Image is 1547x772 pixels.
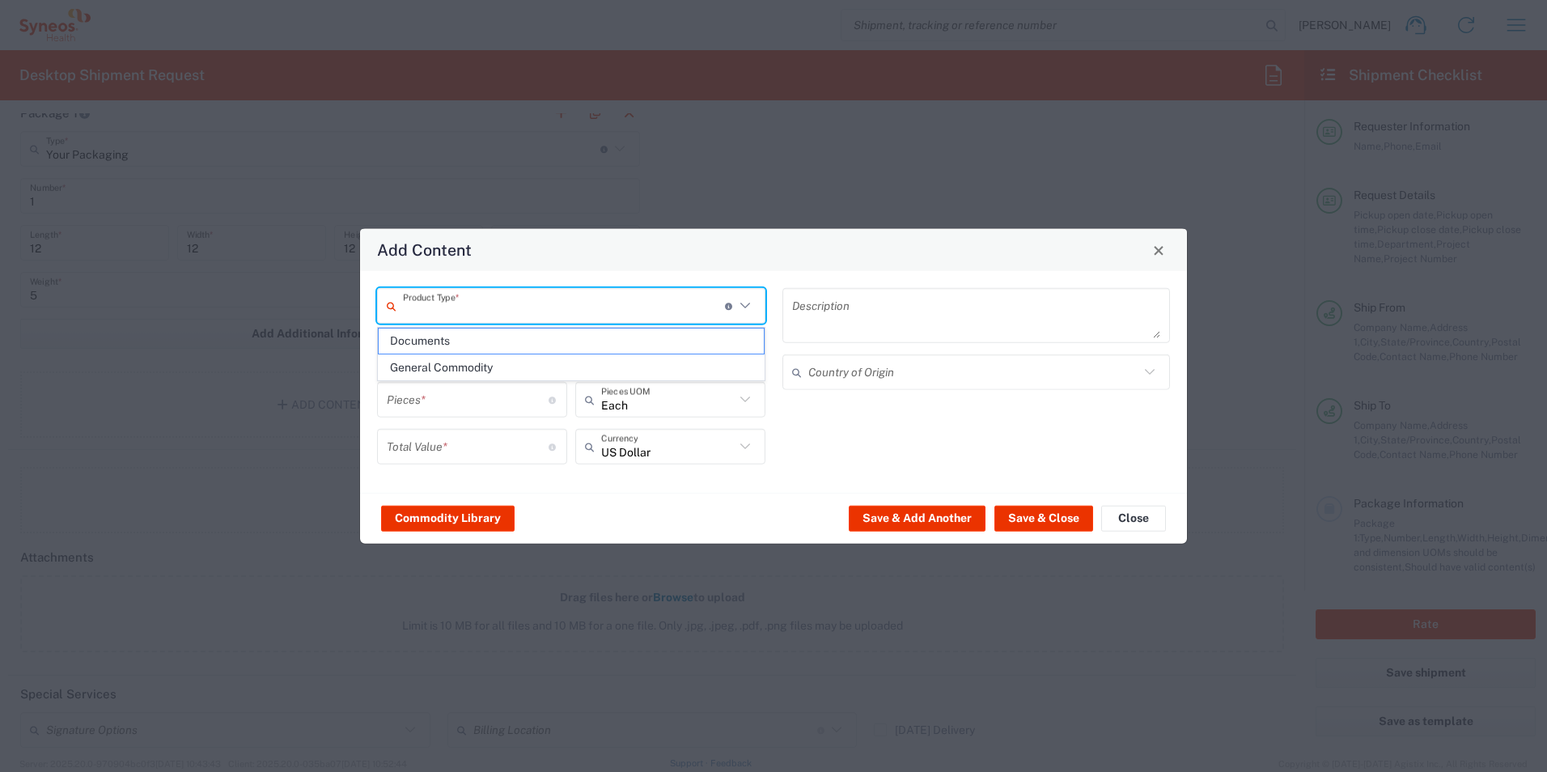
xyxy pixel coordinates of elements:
span: Documents [379,329,764,354]
button: Close [1147,239,1170,261]
button: Close [1101,505,1166,531]
h4: Add Content [377,238,472,261]
button: Commodity Library [381,505,515,531]
button: Save & Close [994,505,1093,531]
button: Save & Add Another [849,505,985,531]
span: General Commodity [379,355,764,380]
